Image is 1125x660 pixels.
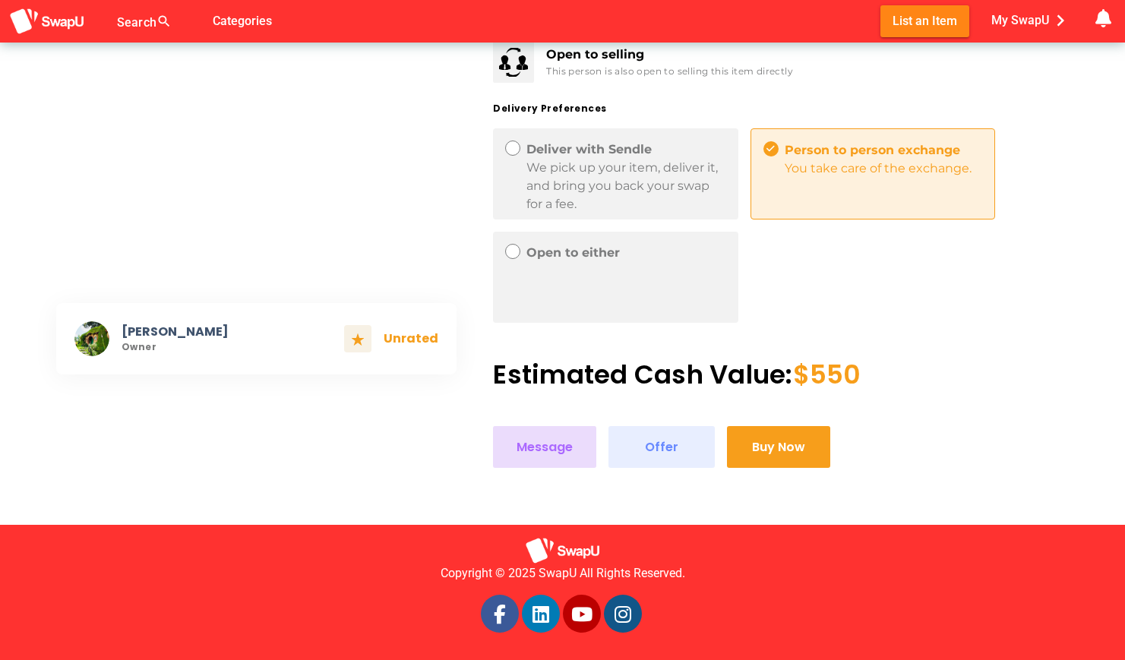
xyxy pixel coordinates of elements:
[785,141,982,159] div: Person to person exchange
[201,13,284,27] a: Categories
[988,5,1075,35] button: My SwapU
[441,564,685,583] span: Copyright © 2025 SwapU All Rights Reserved.
[526,141,725,159] div: Deliver with Sendle
[793,356,861,393] span: $550
[991,9,1072,32] span: My SwapU
[1049,9,1072,32] i: chevron_right
[727,426,830,468] button: Buy Now
[526,244,725,262] div: Open to either
[190,12,208,30] i: false
[74,321,109,356] img: person_icon2.jpg
[122,324,332,339] div: [PERSON_NAME]
[493,359,1069,390] div: Estimated Cash Value:
[493,101,1069,116] div: Delivery Preferences
[880,5,969,36] button: List an Item
[645,437,678,457] span: Offer
[608,426,715,468] button: Offer
[213,8,272,33] span: Categories
[526,159,725,213] div: We pick up your item, deliver it, and bring you back your swap for a fee.
[499,48,528,77] img: svg+xml;base64,PHN2ZyB3aWR0aD0iMjkiIGhlaWdodD0iMzEiIHZpZXdCb3g9IjAgMCAyOSAzMSIgZmlsbD0ibm9uZSIgeG...
[525,537,601,565] img: aSD8y5uGLpzPJLYTcYcjNu3laj1c05W5KWf0Ds+Za8uybjssssuu+yyyy677LKX2n+PWMSDJ9a87AAAAABJRU5ErkJggg==
[201,5,284,36] button: Categories
[517,437,573,457] span: Message
[893,11,957,31] span: List an Item
[546,46,793,64] div: Open to selling
[9,8,85,36] img: aSD8y5uGLpzPJLYTcYcjNu3laj1c05W5KWf0Ds+Za8uybjssssuu+yyyy677LKX2n+PWMSDJ9a87AAAAABJRU5ErkJggg==
[384,331,438,346] div: Unrated
[122,342,332,352] div: Owner
[352,333,364,346] img: svg+xml;base64,PHN2ZyB3aWR0aD0iMTQiIGhlaWdodD0iMTQiIHZpZXdCb3g9IjAgMCAxNCAxNCIgZmlsbD0ibm9uZSIgeG...
[546,64,793,79] div: This person is also open to selling this item directly
[493,426,596,468] button: Message
[785,159,982,178] div: You take care of the exchange.
[752,437,805,457] span: Buy Now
